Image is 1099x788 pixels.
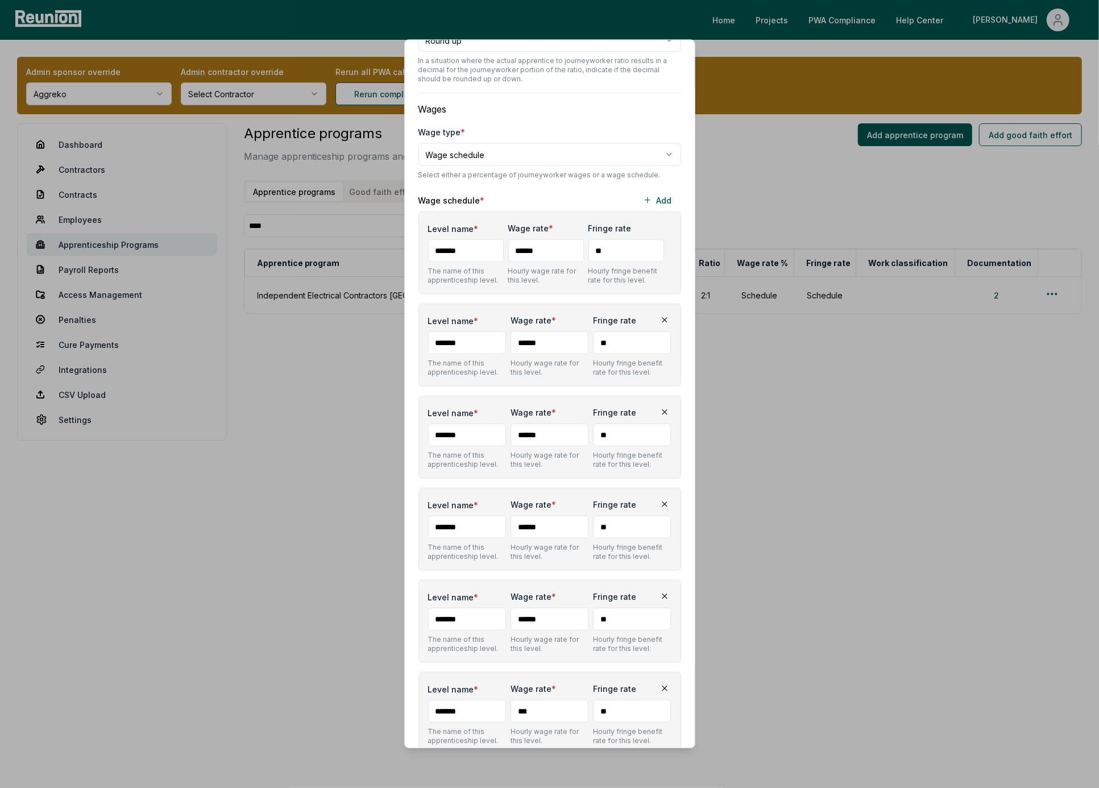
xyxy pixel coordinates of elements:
label: Fringe rate [588,223,632,233]
p: Hourly wage rate for this level. [511,359,588,377]
label: Wage rate [508,223,554,233]
p: Hourly fringe benefit rate for this level. [593,635,671,653]
p: Hourly fringe benefit rate for this level. [588,267,664,285]
p: Hourly fringe benefit rate for this level. [593,359,671,377]
label: Fringe rate [593,684,636,694]
p: Hourly fringe benefit rate for this level. [593,543,671,561]
label: Level name [428,591,479,603]
label: Wage type [418,127,466,137]
p: The name of this apprenticeship level. [428,267,504,285]
label: Wage rate [511,408,556,417]
label: Fringe rate [593,408,636,417]
button: Add [634,189,681,211]
p: Hourly fringe benefit rate for this level. [593,451,671,469]
p: The name of this apprenticeship level. [428,359,506,377]
label: Wage rate [511,316,556,325]
p: Hourly wage rate for this level. [511,451,588,469]
label: Level name [428,315,479,327]
p: The name of this apprenticeship level. [428,451,506,469]
p: The name of this apprenticeship level. [428,543,506,561]
label: Fringe rate [593,592,636,602]
p: Hourly fringe benefit rate for this level. [593,727,671,745]
label: Wage rate [511,500,556,509]
p: The name of this apprenticeship level. [428,727,506,745]
p: Wages [418,102,681,116]
p: Select either a percentage of journeyworker wages or a wage schedule. [418,171,681,180]
label: Wage rate [511,684,556,694]
label: Fringe rate [593,316,636,325]
label: Wage rate [511,592,556,602]
p: Hourly wage rate for this level. [511,543,588,561]
p: Hourly wage rate for this level. [511,635,588,653]
label: Level name [428,407,479,419]
label: Wage schedule [418,194,485,206]
label: Fringe rate [593,500,636,509]
p: The name of this apprenticeship level. [428,635,506,653]
label: Level name [428,223,479,235]
p: Hourly wage rate for this level. [508,267,584,285]
p: In a situation where the actual apprentice to journeyworker ratio results in a decimal for the jo... [418,56,681,84]
p: Hourly wage rate for this level. [511,727,588,745]
label: Level name [428,499,479,511]
label: Level name [428,683,479,695]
